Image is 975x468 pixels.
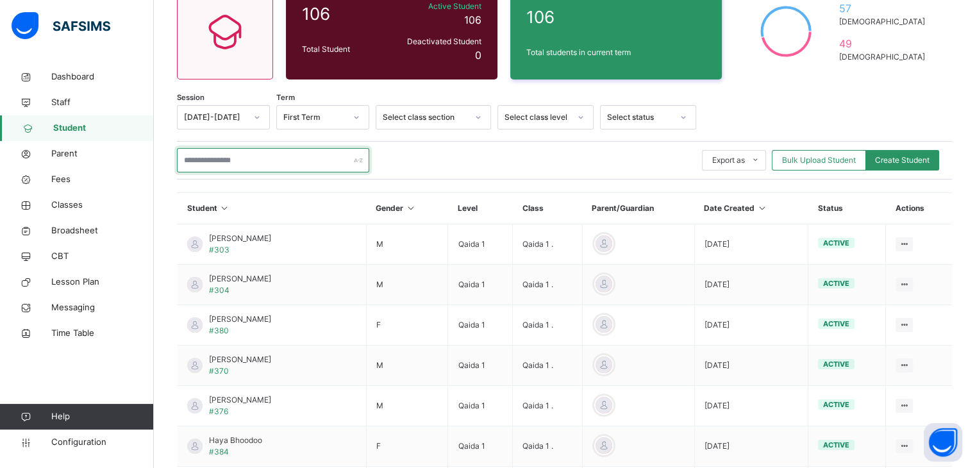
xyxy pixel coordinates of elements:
[512,386,582,426] td: Qaida 1 .
[823,440,849,449] span: active
[209,435,262,446] span: Haya Bhoodoo
[838,51,930,63] span: [DEMOGRAPHIC_DATA]
[209,447,229,456] span: #384
[838,36,930,51] span: 49
[209,394,271,406] span: [PERSON_NAME]
[838,16,930,28] span: [DEMOGRAPHIC_DATA]
[53,122,154,135] span: Student
[209,245,229,255] span: #303
[177,92,204,103] span: Session
[51,301,154,314] span: Messaging
[512,305,582,346] td: Qaida 1 .
[448,265,513,305] td: Qaida 1
[366,305,448,346] td: F
[219,203,230,213] i: Sort in Ascending Order
[12,12,110,39] img: safsims
[209,285,229,295] span: #304
[838,1,930,16] span: 57
[209,273,271,285] span: [PERSON_NAME]
[694,346,808,386] td: [DATE]
[209,366,229,376] span: #370
[51,71,154,83] span: Dashboard
[51,199,154,212] span: Classes
[694,265,808,305] td: [DATE]
[924,423,962,462] button: Open asap
[756,203,767,213] i: Sort in Ascending Order
[512,265,582,305] td: Qaida 1 .
[512,346,582,386] td: Qaida 1 .
[526,47,706,58] span: Total students in current term
[405,203,416,213] i: Sort in Ascending Order
[209,313,271,325] span: [PERSON_NAME]
[51,147,154,160] span: Parent
[51,224,154,237] span: Broadsheet
[694,426,808,467] td: [DATE]
[366,426,448,467] td: F
[694,305,808,346] td: [DATE]
[504,112,570,123] div: Select class level
[808,193,885,224] th: Status
[823,238,849,247] span: active
[875,155,929,166] span: Create Student
[366,386,448,426] td: M
[366,265,448,305] td: M
[448,305,513,346] td: Qaida 1
[694,193,808,224] th: Date Created
[448,386,513,426] td: Qaida 1
[448,346,513,386] td: Qaida 1
[475,49,481,62] span: 0
[51,410,153,423] span: Help
[283,112,346,123] div: First Term
[512,224,582,265] td: Qaida 1 .
[607,112,672,123] div: Select status
[464,13,481,26] span: 106
[448,224,513,265] td: Qaida 1
[512,426,582,467] td: Qaida 1 .
[209,406,228,416] span: #376
[51,96,154,109] span: Staff
[184,112,246,123] div: [DATE]-[DATE]
[390,36,481,47] span: Deactivated Student
[209,326,229,335] span: #380
[823,400,849,409] span: active
[782,155,856,166] span: Bulk Upload Student
[366,224,448,265] td: M
[526,4,706,29] span: 106
[512,193,582,224] th: Class
[51,327,154,340] span: Time Table
[299,40,387,58] div: Total Student
[51,436,153,449] span: Configuration
[276,92,295,103] span: Term
[694,386,808,426] td: [DATE]
[448,426,513,467] td: Qaida 1
[383,112,467,123] div: Select class section
[366,346,448,386] td: M
[302,1,384,26] span: 106
[209,233,271,244] span: [PERSON_NAME]
[178,193,367,224] th: Student
[823,360,849,369] span: active
[886,193,952,224] th: Actions
[366,193,448,224] th: Gender
[51,276,154,288] span: Lesson Plan
[51,173,154,186] span: Fees
[823,279,849,288] span: active
[448,193,513,224] th: Level
[712,155,745,166] span: Export as
[209,354,271,365] span: [PERSON_NAME]
[694,224,808,265] td: [DATE]
[582,193,694,224] th: Parent/Guardian
[823,319,849,328] span: active
[390,1,481,12] span: Active Student
[51,250,154,263] span: CBT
